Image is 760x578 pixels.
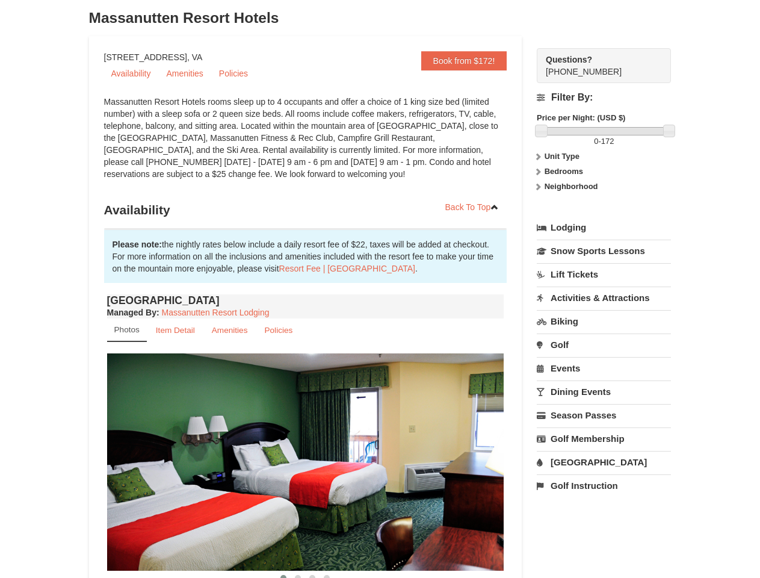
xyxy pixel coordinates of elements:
h4: Filter By: [537,92,671,103]
span: 172 [601,137,614,146]
h4: [GEOGRAPHIC_DATA] [107,294,504,306]
label: Adults [258,229,302,241]
label: Arrival [116,229,179,241]
strong: Price per Night: (USD $) [537,113,625,122]
strong: Please note: [113,240,162,249]
a: Back To Top [437,198,507,216]
label: - [537,135,671,148]
label: Departure [187,229,249,241]
a: Season Passes [537,404,671,426]
strong: Unit Type [545,152,579,161]
small: Photos [114,325,140,334]
a: Snow Sports Lessons [537,240,671,262]
small: Amenities [212,326,248,335]
span: 0 [594,137,598,146]
a: Activities & Attractions [537,287,671,309]
label: Children [310,229,355,241]
a: Golf Instruction [537,474,671,497]
a: Photos [107,319,147,342]
a: [GEOGRAPHIC_DATA] [537,451,671,473]
strong: Neighborhood [545,182,598,191]
span: Managed By [107,308,156,317]
a: Lift Tickets [537,263,671,285]
a: Resort Fee | [GEOGRAPHIC_DATA] [279,264,415,273]
div: Massanutten Resort Hotels rooms sleep up to 4 occupants and offer a choice of 1 king size bed (li... [104,96,507,192]
a: Dining Events [537,381,671,403]
a: Lodging [537,217,671,238]
a: Biking [537,310,671,332]
a: Book from $172! [421,51,507,70]
div: the nightly rates below include a daily resort fee of $22, taxes will be added at checkout. For m... [104,230,507,283]
small: Item Detail [156,326,195,335]
a: Golf [537,334,671,356]
img: 18876286-41-233aa5f3.jpg [107,353,504,571]
a: Policies [256,319,300,342]
a: Golf Membership [537,427,671,450]
span: [PHONE_NUMBER] [546,54,649,76]
strong: Bedrooms [545,167,583,176]
h3: Availability [104,198,507,222]
strong: : [107,308,159,317]
a: Availability [104,64,158,82]
a: Item Detail [148,319,203,342]
a: Massanutten Resort Lodging [162,308,270,317]
a: Events [537,357,671,379]
a: Amenities [204,319,256,342]
strong: Questions? [546,55,592,64]
small: Policies [264,326,292,335]
a: Amenities [159,64,210,82]
a: Policies [212,64,255,82]
h3: Massanutten Resort Hotels [89,6,672,30]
